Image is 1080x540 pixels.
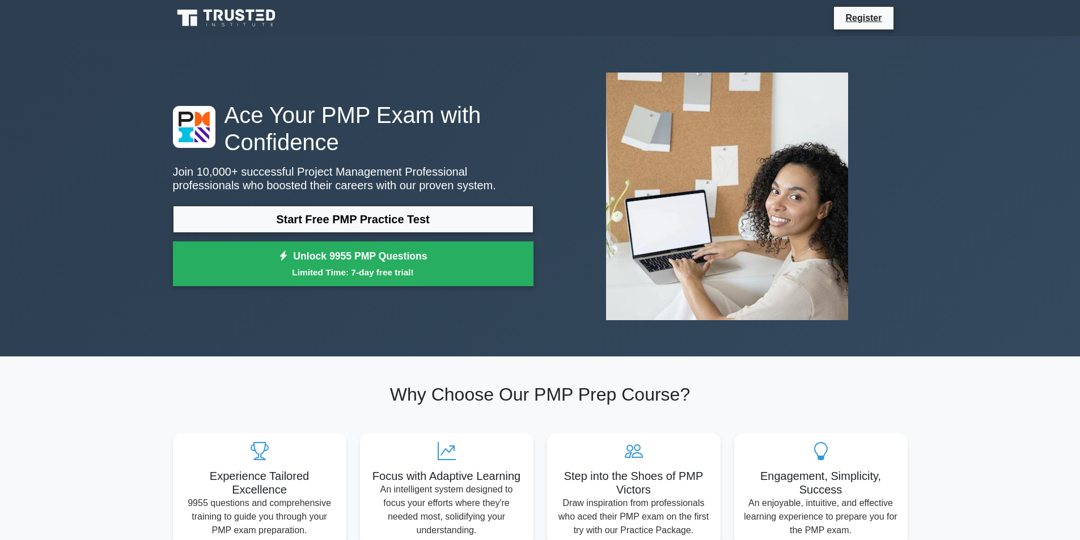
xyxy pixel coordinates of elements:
[173,165,533,192] p: Join 10,000+ successful Project Management Professional professionals who boosted their careers w...
[173,101,533,156] h1: Ace Your PMP Exam with Confidence
[182,496,337,537] p: 9955 questions and comprehensive training to guide you through your PMP exam preparation.
[556,469,711,496] h5: Step into the Shoes of PMP Victors
[743,469,899,496] h5: Engagement, Simplicity, Success
[838,11,888,25] a: Register
[369,469,524,483] h5: Focus with Adaptive Learning
[743,496,899,537] p: An enjoyable, intuitive, and effective learning experience to prepare you for the PMP exam.
[173,384,908,405] h2: Why Choose Our PMP Prep Course?
[187,266,519,279] small: Limited Time: 7-day free trial!
[173,206,533,233] a: Start Free PMP Practice Test
[369,483,524,537] p: An intelligent system designed to focus your efforts where they're needed most, solidifying your ...
[556,496,711,537] p: Draw inspiration from professionals who aced their PMP exam on the first try with our Practice Pa...
[173,241,533,287] a: Unlock 9955 PMP QuestionsLimited Time: 7-day free trial!
[182,469,337,496] h5: Experience Tailored Excellence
